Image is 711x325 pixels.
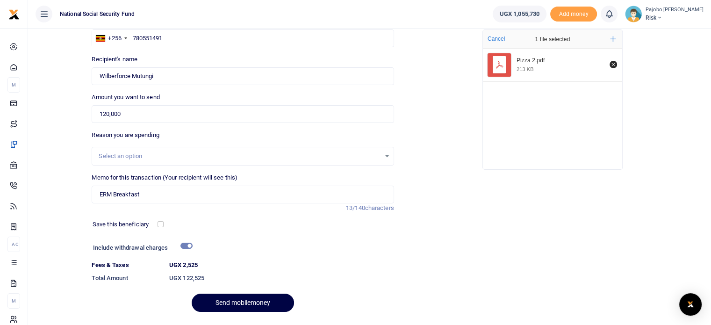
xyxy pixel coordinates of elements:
span: characters [365,204,394,211]
div: Select an option [99,152,380,161]
div: 213 KB [517,66,534,72]
button: Send mobilemoney [192,294,294,312]
div: Open Intercom Messenger [679,293,702,316]
div: +256 [108,34,121,43]
span: 13/140 [346,204,365,211]
h6: Include withdrawal charges [93,244,188,252]
span: Risk [646,14,704,22]
input: Enter extra information [92,186,394,203]
span: Add money [550,7,597,22]
div: Uganda: +256 [92,30,129,47]
div: File Uploader [482,29,623,170]
label: UGX 2,525 [169,260,198,270]
button: Cancel [485,33,508,45]
button: Remove file [608,59,618,70]
img: logo-small [8,9,20,20]
label: Recipient's name [92,55,137,64]
dt: Fees & Taxes [88,260,165,270]
li: M [7,77,20,93]
input: Enter phone number [92,29,394,47]
a: profile-user Pajobo [PERSON_NAME] Risk [625,6,704,22]
a: Add money [550,10,597,17]
img: profile-user [625,6,642,22]
a: logo-small logo-large logo-large [8,10,20,17]
label: Save this beneficiary [93,220,149,229]
div: Pizza 2.pdf [517,57,604,65]
input: Loading name... [92,67,394,85]
h6: Total Amount [92,274,162,282]
a: UGX 1,055,730 [493,6,546,22]
label: Memo for this transaction (Your recipient will see this) [92,173,237,182]
li: Toup your wallet [550,7,597,22]
button: Add more files [606,32,620,46]
small: Pajobo [PERSON_NAME] [646,6,704,14]
div: 1 file selected [513,30,592,49]
span: National Social Security Fund [56,10,138,18]
li: Ac [7,237,20,252]
li: M [7,293,20,309]
h6: UGX 122,525 [169,274,394,282]
input: UGX [92,105,394,123]
label: Amount you want to send [92,93,159,102]
label: Reason you are spending [92,130,159,140]
li: Wallet ballance [489,6,550,22]
span: UGX 1,055,730 [500,9,539,19]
